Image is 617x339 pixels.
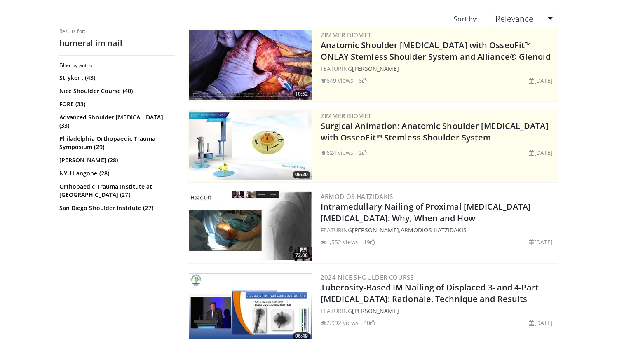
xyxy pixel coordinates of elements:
[352,226,399,234] a: [PERSON_NAME]
[321,273,414,281] a: 2024 Nice Shoulder Course
[189,191,312,261] a: 72:08
[529,148,553,157] li: [DATE]
[321,306,556,315] div: FEATURING
[59,74,173,82] a: Stryker . (43)
[59,135,173,151] a: Philadelphia Orthopaedic Trauma Symposium (29)
[321,201,531,224] a: Intramedullary Nailing of Proximal [MEDICAL_DATA] [MEDICAL_DATA]: Why, When and How
[321,226,556,234] div: FEATURING ,
[189,110,312,180] img: 84e7f812-2061-4fff-86f6-cdff29f66ef4.300x170_q85_crop-smart_upscale.jpg
[293,252,310,259] span: 72:08
[495,13,533,24] span: Relevance
[352,307,399,315] a: [PERSON_NAME]
[321,120,549,143] a: Surgical Animation: Anatomic Shoulder [MEDICAL_DATA] with OsseoFit™ Stemless Shoulder System
[59,38,175,49] h2: humeral im nail
[321,282,539,304] a: Tuberosity-Based IM Nailing of Displaced 3- and 4-Part [MEDICAL_DATA]: Rationale, Technique and R...
[59,100,173,108] a: FORE (33)
[321,64,556,73] div: FEATURING
[59,62,175,69] h3: Filter by author:
[189,30,312,100] img: 68921608-6324-4888-87da-a4d0ad613160.300x170_q85_crop-smart_upscale.jpg
[321,40,551,62] a: Anatomic Shoulder [MEDICAL_DATA] with OsseoFit™ ONLAY Stemless Shoulder System and Alliance® Glenoid
[364,318,375,327] li: 40
[59,156,173,164] a: [PERSON_NAME] (28)
[321,31,371,39] a: Zimmer Biomet
[321,76,354,85] li: 649 views
[321,192,393,201] a: Armodios Hatzidakis
[59,28,175,35] p: Results for:
[321,318,359,327] li: 2,992 views
[352,65,399,72] a: [PERSON_NAME]
[59,87,173,95] a: Nice Shoulder Course (40)
[359,76,367,85] li: 6
[448,10,484,28] div: Sort by:
[359,148,367,157] li: 2
[189,30,312,100] a: 10:52
[401,226,467,234] a: Armodios Hatzidakis
[321,112,371,120] a: Zimmer Biomet
[293,90,310,98] span: 10:52
[189,110,312,180] a: 06:20
[529,238,553,246] li: [DATE]
[321,148,354,157] li: 624 views
[321,238,359,246] li: 1,552 views
[59,204,173,212] a: San Diego Shoulder Institute (27)
[189,191,312,261] img: 2294a05c-9c78-43a3-be21-f98653b8503a.300x170_q85_crop-smart_upscale.jpg
[293,171,310,178] span: 06:20
[364,238,375,246] li: 19
[59,113,173,130] a: Advanced Shoulder [MEDICAL_DATA] (33)
[529,76,553,85] li: [DATE]
[59,169,173,178] a: NYU Langone (28)
[529,318,553,327] li: [DATE]
[59,182,173,199] a: Orthopaedic Trauma Institute at [GEOGRAPHIC_DATA] (27)
[490,10,558,28] a: Relevance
